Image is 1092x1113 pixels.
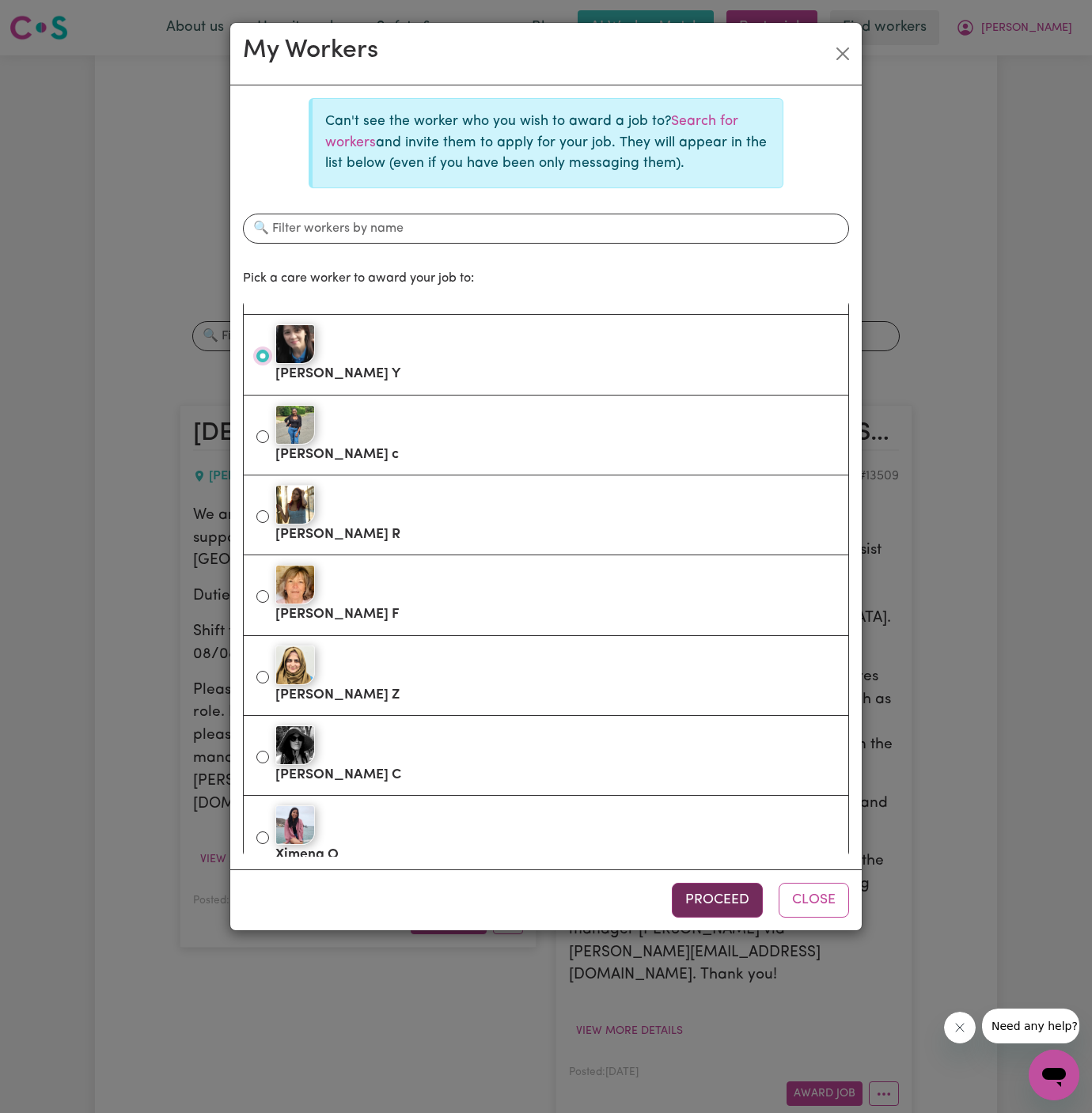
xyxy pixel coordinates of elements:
iframe: Close message [944,1012,976,1043]
input: 🔍 Filter workers by name [243,214,849,244]
label: [PERSON_NAME] F [275,562,836,628]
label: [PERSON_NAME] C [275,722,836,789]
label: [PERSON_NAME] Y [275,321,836,388]
p: Pick a care worker to award your job to: [243,269,849,288]
label: [PERSON_NAME] c [275,402,836,468]
label: [PERSON_NAME] Z [275,642,836,709]
h2: My Workers [243,36,378,66]
img: Uzma Z [275,645,315,685]
img: Ximena O [275,805,315,845]
iframe: Message from company [982,1009,1079,1043]
img: Sylvia Y [275,324,315,364]
button: Proceed [672,883,763,918]
img: Jeanette F [275,565,315,604]
label: [PERSON_NAME] R [275,482,836,548]
button: Close [830,41,855,66]
label: Ximena O [275,802,836,869]
p: Can't see the worker who you wish to award a job to? and invite them to apply for your job. They ... [325,112,770,174]
a: Search for workers [325,115,738,149]
iframe: Button to launch messaging window [1029,1050,1079,1100]
img: Carolyne c [275,405,315,445]
button: Close [779,883,849,918]
img: Daniela R [275,485,315,524]
img: Gabrielle C [275,725,315,765]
